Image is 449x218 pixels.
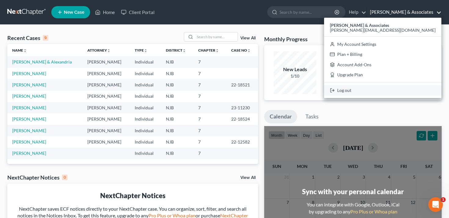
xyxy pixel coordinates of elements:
[264,35,308,43] h3: Monthly Progress
[12,116,46,122] a: [PERSON_NAME]
[193,148,226,159] td: 7
[144,49,148,53] i: unfold_more
[12,151,46,156] a: [PERSON_NAME]
[226,102,258,113] td: 23-11230
[12,105,46,110] a: [PERSON_NAME]
[7,174,68,181] div: NextChapter Notices
[161,102,193,113] td: NJB
[82,68,130,79] td: [PERSON_NAME]
[330,23,389,28] strong: [PERSON_NAME] & Associates
[182,49,186,53] i: unfold_more
[82,136,130,147] td: [PERSON_NAME]
[193,91,226,102] td: 7
[195,32,238,41] input: Search by name...
[87,48,111,53] a: Attorneyunfold_more
[324,39,441,49] a: My Account Settings
[240,36,256,40] a: View All
[161,91,193,102] td: NJB
[130,125,161,136] td: Individual
[193,68,226,79] td: 7
[304,201,402,215] div: You can integrate with Google, Outlook, iCal by upgrading to any
[324,49,441,60] a: Plan + Billing
[130,56,161,67] td: Individual
[82,79,130,90] td: [PERSON_NAME]
[193,125,226,136] td: 7
[161,56,193,67] td: NJB
[264,110,297,123] a: Calendar
[330,27,436,33] span: [PERSON_NAME][EMAIL_ADDRESS][DOMAIN_NAME]
[82,113,130,125] td: [PERSON_NAME]
[302,187,404,196] div: Sync with your personal calendar
[82,91,130,102] td: [PERSON_NAME]
[166,48,186,53] a: Districtunfold_more
[350,209,397,214] a: Pro Plus or Whoa plan
[161,113,193,125] td: NJB
[300,110,324,123] a: Tasks
[130,91,161,102] td: Individual
[130,113,161,125] td: Individual
[226,113,258,125] td: 22-18524
[324,70,441,80] a: Upgrade Plan
[441,197,446,202] span: 1
[346,7,366,18] a: Help
[247,49,251,53] i: unfold_more
[12,71,46,76] a: [PERSON_NAME]
[428,197,443,212] iframe: Intercom live chat
[12,191,253,200] div: NextChapter Notices
[130,136,161,147] td: Individual
[7,34,48,42] div: Recent Cases
[193,56,226,67] td: 7
[118,7,158,18] a: Client Portal
[43,35,48,41] div: 9
[161,68,193,79] td: NJB
[135,48,148,53] a: Typeunfold_more
[12,59,72,64] a: [PERSON_NAME] & Alexandria
[324,18,441,98] div: [PERSON_NAME] & Associates
[161,136,193,147] td: NJB
[240,176,256,180] a: View All
[130,148,161,159] td: Individual
[215,49,219,53] i: unfold_more
[161,79,193,90] td: NJB
[274,66,316,73] div: New Leads
[23,49,27,53] i: unfold_more
[12,82,46,87] a: [PERSON_NAME]
[193,79,226,90] td: 7
[130,102,161,113] td: Individual
[107,49,111,53] i: unfold_more
[82,102,130,113] td: [PERSON_NAME]
[12,48,27,53] a: Nameunfold_more
[367,7,441,18] a: [PERSON_NAME] & Associates
[161,148,193,159] td: NJB
[161,125,193,136] td: NJB
[130,79,161,90] td: Individual
[324,60,441,70] a: Account Add-Ons
[82,125,130,136] td: [PERSON_NAME]
[193,136,226,147] td: 7
[92,7,118,18] a: Home
[193,102,226,113] td: 7
[64,10,84,15] span: New Case
[130,68,161,79] td: Individual
[324,85,441,96] a: Log out
[62,175,68,180] div: 0
[279,6,335,18] input: Search by name...
[12,93,46,99] a: [PERSON_NAME]
[274,73,316,79] div: 1/10
[231,48,251,53] a: Case Nounfold_more
[226,136,258,147] td: 22-12582
[226,79,258,90] td: 22-18521
[82,56,130,67] td: [PERSON_NAME]
[12,128,46,133] a: [PERSON_NAME]
[12,139,46,144] a: [PERSON_NAME]
[198,48,219,53] a: Chapterunfold_more
[193,113,226,125] td: 7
